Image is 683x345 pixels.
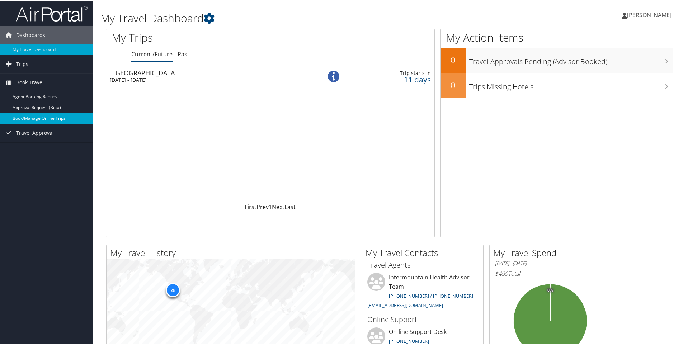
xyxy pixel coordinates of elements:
[100,10,486,25] h1: My Travel Dashboard
[16,55,28,72] span: Trips
[493,246,611,258] h2: My Travel Spend
[622,4,679,25] a: [PERSON_NAME]
[284,202,296,210] a: Last
[178,49,189,57] a: Past
[366,246,483,258] h2: My Travel Contacts
[495,259,606,266] h6: [DATE] - [DATE]
[469,77,673,91] h3: Trips Missing Hotels
[367,314,478,324] h3: Online Support
[328,70,339,81] img: alert-flat-solid-info.png
[367,301,443,308] a: [EMAIL_ADDRESS][DOMAIN_NAME]
[441,72,673,98] a: 0Trips Missing Hotels
[272,202,284,210] a: Next
[441,47,673,72] a: 0Travel Approvals Pending (Advisor Booked)
[364,272,481,311] li: Intermountain Health Advisor Team
[360,76,431,82] div: 11 days
[16,73,44,91] span: Book Travel
[16,5,88,22] img: airportal-logo.png
[113,69,307,75] div: [GEOGRAPHIC_DATA]
[389,337,429,344] a: [PHONE_NUMBER]
[627,10,672,18] span: [PERSON_NAME]
[495,269,606,277] h6: Total
[110,76,303,82] div: [DATE] - [DATE]
[389,292,473,298] a: [PHONE_NUMBER] / [PHONE_NUMBER]
[112,29,292,44] h1: My Trips
[269,202,272,210] a: 1
[131,49,173,57] a: Current/Future
[245,202,256,210] a: First
[16,25,45,43] span: Dashboards
[441,53,466,65] h2: 0
[110,246,355,258] h2: My Travel History
[360,69,431,76] div: Trip starts in
[367,259,478,269] h3: Travel Agents
[441,29,673,44] h1: My Action Items
[166,282,180,297] div: 28
[256,202,269,210] a: Prev
[469,52,673,66] h3: Travel Approvals Pending (Advisor Booked)
[441,78,466,90] h2: 0
[495,269,508,277] span: $499
[16,123,54,141] span: Travel Approval
[547,288,553,292] tspan: 0%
